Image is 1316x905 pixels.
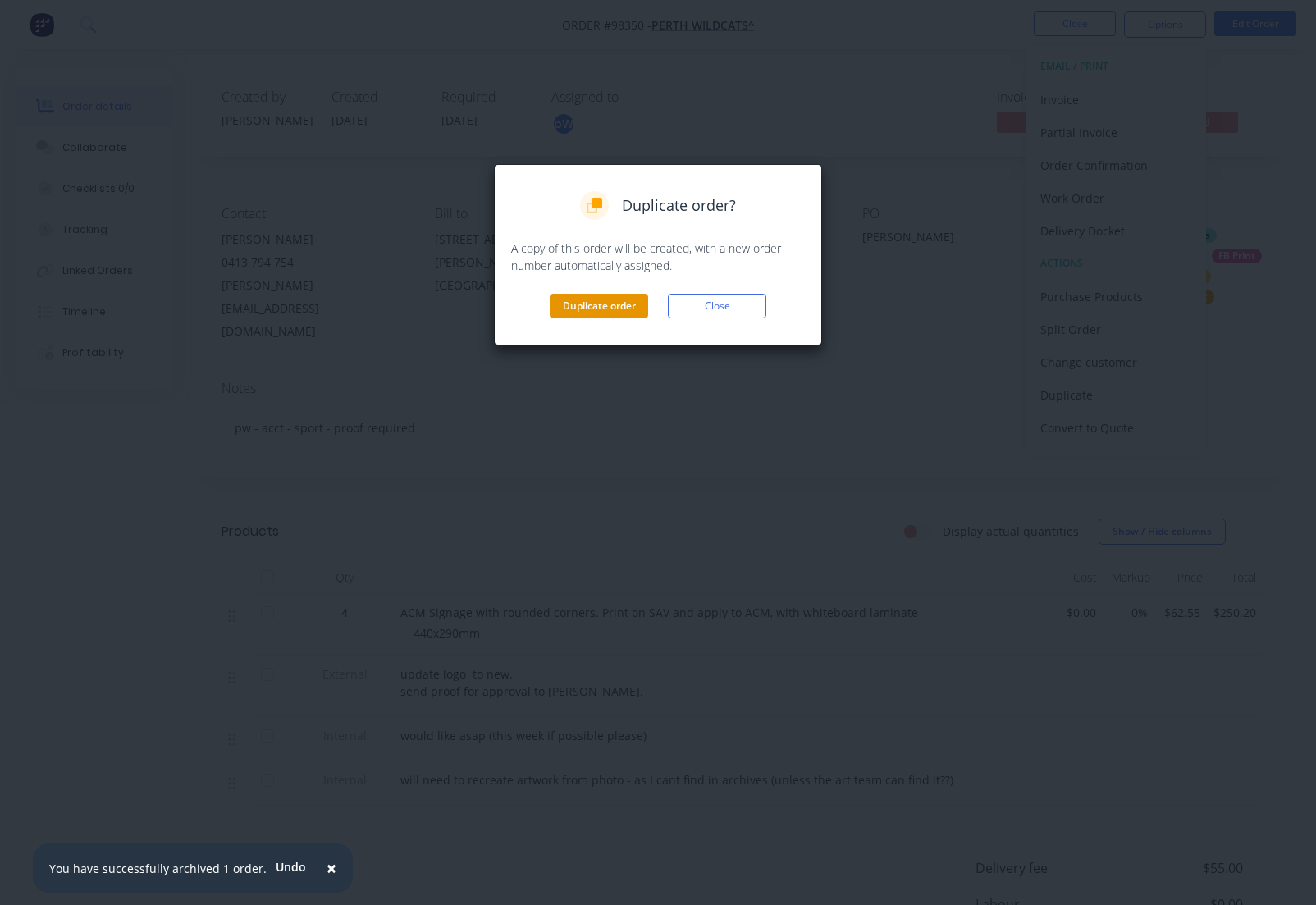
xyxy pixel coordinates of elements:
div: You have successfully archived 1 order. [49,860,267,877]
span: Duplicate order? [622,194,736,217]
button: Close [668,294,766,318]
button: Duplicate order [550,294,648,318]
button: Undo [267,854,315,879]
p: A copy of this order will be created, with a new order number automatically assigned. [511,240,805,274]
span: × [327,857,336,880]
button: Close [310,848,353,888]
